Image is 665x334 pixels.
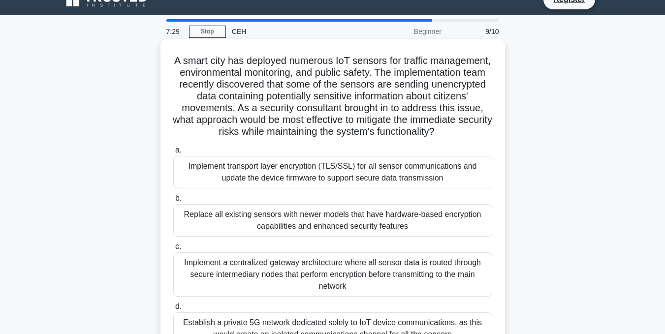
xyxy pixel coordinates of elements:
[447,22,505,41] div: 9/10
[226,22,361,41] div: CEH
[175,302,182,310] span: d.
[175,242,181,250] span: c.
[173,252,492,297] div: Implement a centralized gateway architecture where all sensor data is routed through secure inter...
[175,194,182,202] span: b.
[173,204,492,237] div: Replace all existing sensors with newer models that have hardware-based encryption capabilities a...
[361,22,447,41] div: Beginner
[173,156,492,188] div: Implement transport layer encryption (TLS/SSL) for all sensor communications and update the devic...
[175,146,182,154] span: a.
[172,55,493,138] h5: A smart city has deployed numerous IoT sensors for traffic management, environmental monitoring, ...
[189,26,226,38] a: Stop
[160,22,189,41] div: 7:29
